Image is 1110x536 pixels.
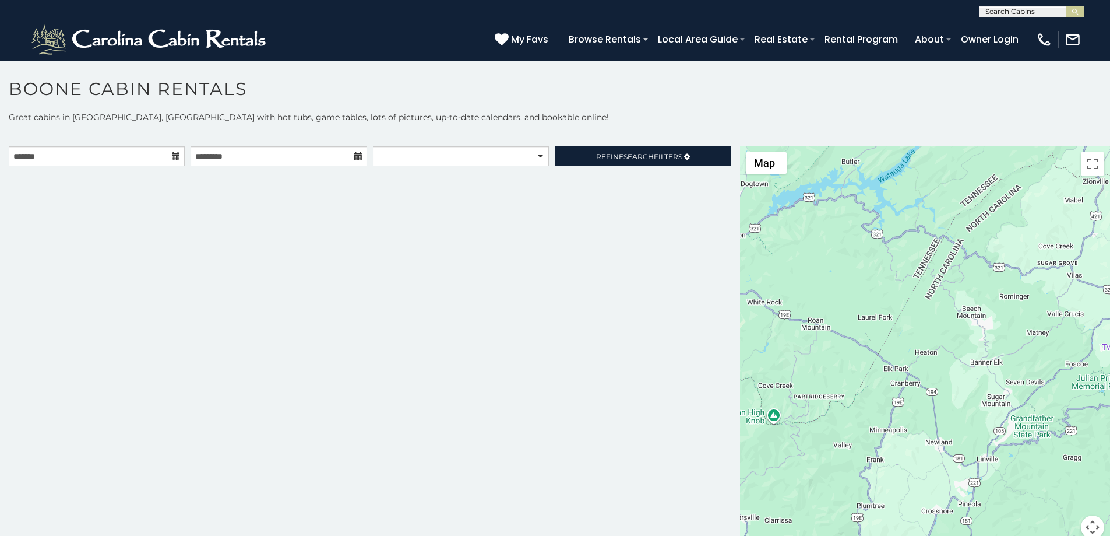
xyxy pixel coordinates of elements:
img: phone-regular-white.png [1036,31,1052,48]
img: White-1-2.png [29,22,271,57]
span: Map [754,157,775,169]
span: Search [623,152,654,161]
a: Real Estate [749,29,813,50]
a: Rental Program [819,29,904,50]
a: Owner Login [955,29,1024,50]
a: RefineSearchFilters [555,146,731,166]
img: mail-regular-white.png [1065,31,1081,48]
a: My Favs [495,32,551,47]
a: About [909,29,950,50]
a: Local Area Guide [652,29,743,50]
button: Change map style [746,152,787,174]
a: Browse Rentals [563,29,647,50]
button: Toggle fullscreen view [1081,152,1104,176]
span: Refine Filters [596,152,682,161]
span: My Favs [511,32,548,47]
